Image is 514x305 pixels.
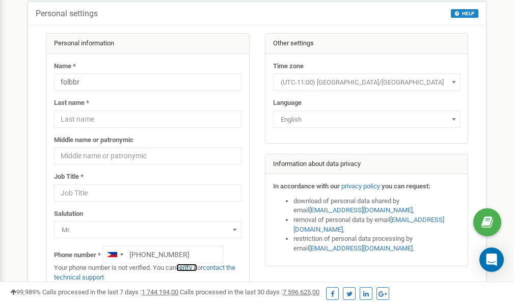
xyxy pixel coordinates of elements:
[309,206,413,214] a: [EMAIL_ADDRESS][DOMAIN_NAME]
[54,221,241,238] span: Mr.
[293,197,461,215] li: download of personal data shared by email ,
[54,184,241,202] input: Job Title
[277,113,457,127] span: English
[293,234,461,253] li: restriction of personal data processing by email .
[273,182,340,190] strong: In accordance with our
[479,247,504,272] div: Open Intercom Messenger
[42,288,178,296] span: Calls processed in the last 7 days :
[283,288,319,296] u: 7 596 625,00
[273,110,461,128] span: English
[54,62,76,71] label: Name *
[46,34,249,54] div: Personal information
[451,9,478,18] button: HELP
[180,288,319,296] span: Calls processed in the last 30 days :
[54,263,241,282] p: Your phone number is not verified. You can or
[54,264,235,281] a: contact the technical support
[176,264,197,271] a: verify it
[277,75,457,90] span: (UTC-11:00) Pacific/Midway
[341,182,380,190] a: privacy policy
[54,251,101,260] label: Phone number *
[309,244,413,252] a: [EMAIL_ADDRESS][DOMAIN_NAME]
[103,246,126,263] div: Telephone country code
[293,215,461,234] li: removal of personal data by email ,
[54,135,133,145] label: Middle name or patronymic
[36,9,98,18] h5: Personal settings
[54,147,241,164] input: Middle name or patronymic
[273,62,304,71] label: Time zone
[142,288,178,296] u: 1 744 194,00
[58,223,238,237] span: Mr.
[273,98,302,108] label: Language
[54,110,241,128] input: Last name
[293,216,444,233] a: [EMAIL_ADDRESS][DOMAIN_NAME]
[54,172,84,182] label: Job Title *
[273,73,461,91] span: (UTC-11:00) Pacific/Midway
[54,73,241,91] input: Name
[265,154,468,175] div: Information about data privacy
[102,246,224,263] input: +1-800-555-55-55
[54,209,83,219] label: Salutation
[10,288,41,296] span: 99,989%
[265,34,468,54] div: Other settings
[382,182,430,190] strong: you can request:
[54,98,89,108] label: Last name *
